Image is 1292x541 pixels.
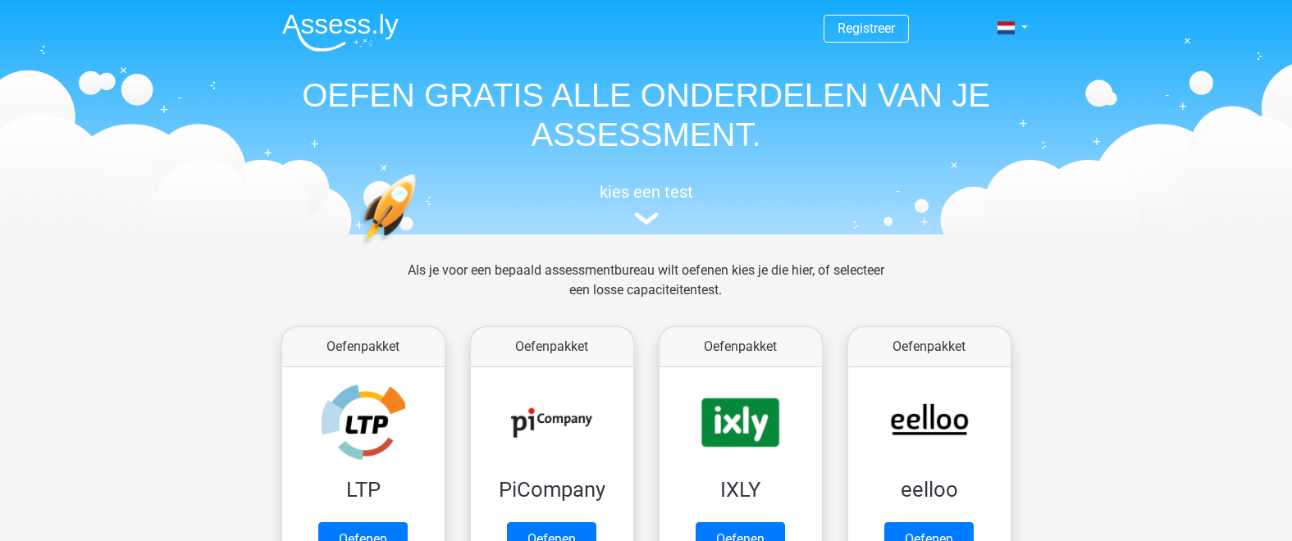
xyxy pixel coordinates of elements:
div: Als je voor een bepaald assessmentbureau wilt oefenen kies je die hier, of selecteer een losse ca... [395,261,897,320]
img: oefenen [359,174,480,322]
img: assessment [634,212,659,225]
a: kies een test [269,182,1024,225]
a: Registreer [838,20,895,36]
h5: kies een test [269,182,1024,202]
h1: OEFEN GRATIS ALLE ONDERDELEN VAN JE ASSESSMENT. [269,75,1024,154]
img: Assessly [282,13,399,52]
